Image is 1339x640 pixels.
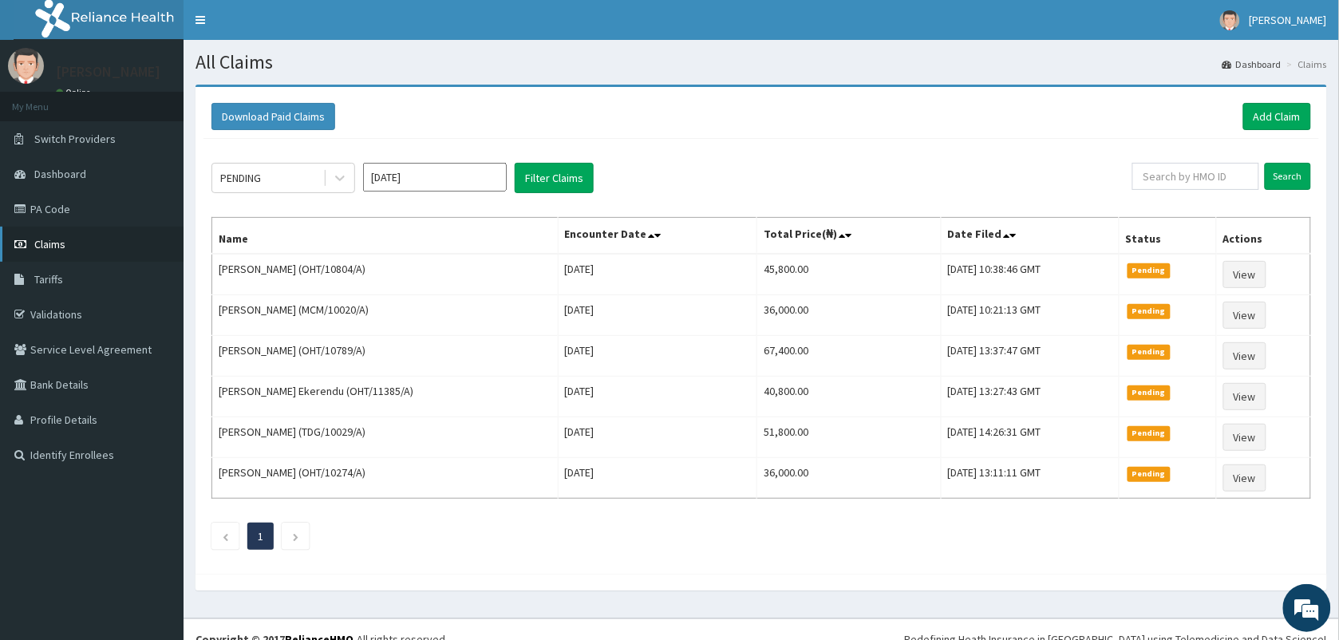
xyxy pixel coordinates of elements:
[757,254,942,295] td: 45,800.00
[1223,383,1266,410] a: View
[1128,345,1171,359] span: Pending
[1265,163,1311,190] input: Search
[757,295,942,336] td: 36,000.00
[558,336,756,377] td: [DATE]
[757,377,942,417] td: 40,800.00
[212,336,559,377] td: [PERSON_NAME] (OHT/10789/A)
[941,254,1119,295] td: [DATE] 10:38:46 GMT
[212,458,559,499] td: [PERSON_NAME] (OHT/10274/A)
[34,272,63,286] span: Tariffs
[258,529,263,543] a: Page 1 is your current page
[212,417,559,458] td: [PERSON_NAME] (TDG/10029/A)
[941,218,1119,255] th: Date Filed
[212,254,559,295] td: [PERSON_NAME] (OHT/10804/A)
[558,458,756,499] td: [DATE]
[34,237,65,251] span: Claims
[1220,10,1240,30] img: User Image
[211,103,335,130] button: Download Paid Claims
[212,295,559,336] td: [PERSON_NAME] (MCM/10020/A)
[558,417,756,458] td: [DATE]
[8,48,44,84] img: User Image
[363,163,507,192] input: Select Month and Year
[1128,467,1171,481] span: Pending
[941,336,1119,377] td: [DATE] 13:37:47 GMT
[1223,261,1266,288] a: View
[56,65,160,79] p: [PERSON_NAME]
[558,377,756,417] td: [DATE]
[1128,263,1171,278] span: Pending
[220,170,261,186] div: PENDING
[34,132,116,146] span: Switch Providers
[1222,57,1282,71] a: Dashboard
[1283,57,1327,71] li: Claims
[1223,464,1266,492] a: View
[757,336,942,377] td: 67,400.00
[1119,218,1216,255] th: Status
[558,254,756,295] td: [DATE]
[292,529,299,543] a: Next page
[941,295,1119,336] td: [DATE] 10:21:13 GMT
[1223,302,1266,329] a: View
[1223,342,1266,369] a: View
[757,458,942,499] td: 36,000.00
[515,163,594,193] button: Filter Claims
[941,417,1119,458] td: [DATE] 14:26:31 GMT
[1132,163,1259,190] input: Search by HMO ID
[941,377,1119,417] td: [DATE] 13:27:43 GMT
[212,377,559,417] td: [PERSON_NAME] Ekerendu (OHT/11385/A)
[558,295,756,336] td: [DATE]
[1250,13,1327,27] span: [PERSON_NAME]
[1243,103,1311,130] a: Add Claim
[1223,424,1266,451] a: View
[757,417,942,458] td: 51,800.00
[222,529,229,543] a: Previous page
[1128,385,1171,400] span: Pending
[1128,426,1171,440] span: Pending
[941,458,1119,499] td: [DATE] 13:11:11 GMT
[1128,304,1171,318] span: Pending
[34,167,86,181] span: Dashboard
[1216,218,1310,255] th: Actions
[757,218,942,255] th: Total Price(₦)
[212,218,559,255] th: Name
[196,52,1327,73] h1: All Claims
[558,218,756,255] th: Encounter Date
[56,87,94,98] a: Online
